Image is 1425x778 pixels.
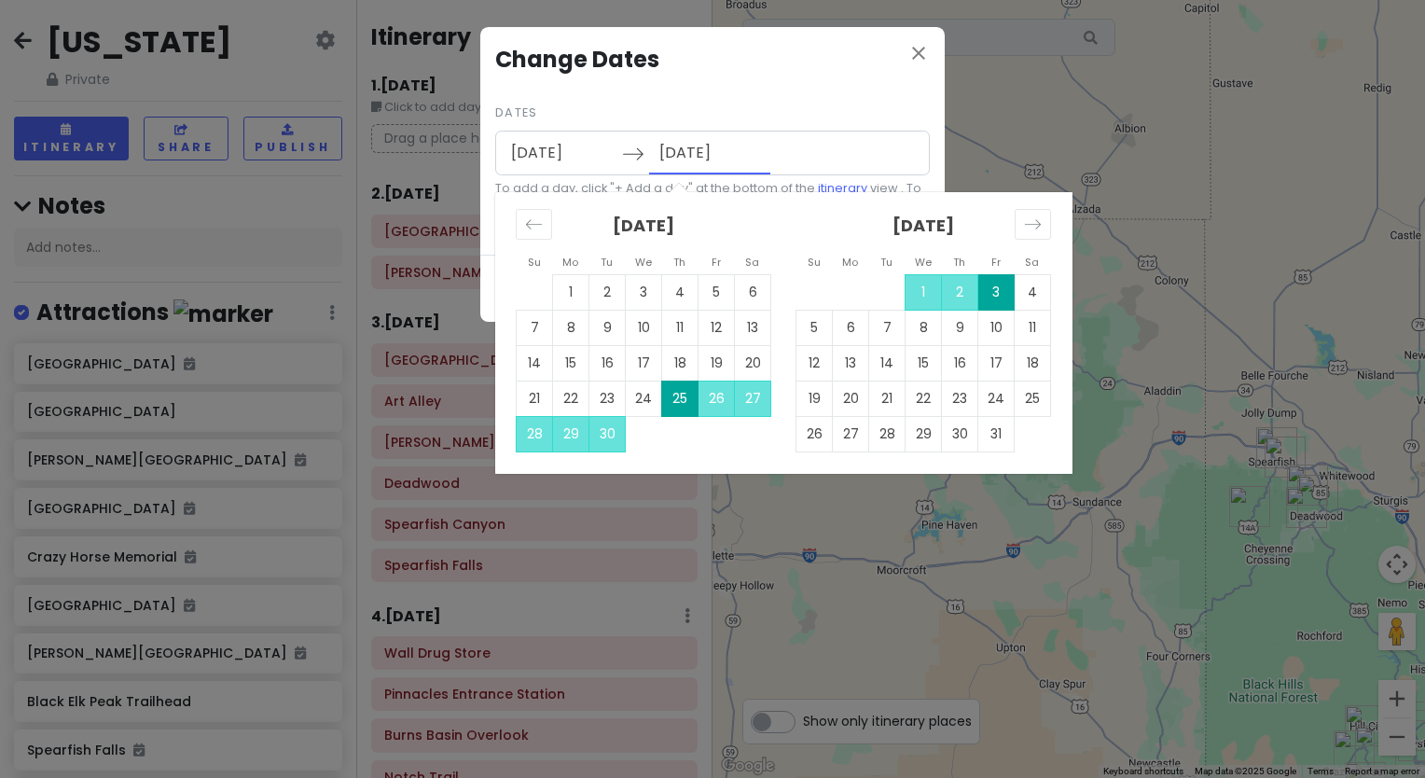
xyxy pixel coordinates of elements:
td: Choose Saturday, September 13, 2025 as your check-out date. It’s available. [735,310,771,345]
td: Choose Monday, September 1, 2025 as your check-out date. It’s available. [553,274,589,310]
td: Choose Thursday, October 9, 2025 as your check-out date. It’s available. [942,310,978,345]
td: Choose Sunday, September 14, 2025 as your check-out date. It’s available. [517,345,553,381]
td: Choose Friday, October 24, 2025 as your check-out date. It’s available. [978,381,1015,416]
label: Dates [495,104,537,122]
small: Su [808,255,821,270]
td: Choose Tuesday, October 7, 2025 as your check-out date. It’s available. [869,310,906,345]
button: Close [907,42,930,68]
td: Choose Saturday, September 20, 2025 as your check-out date. It’s available. [735,345,771,381]
small: Sa [745,255,759,270]
td: Choose Tuesday, October 14, 2025 as your check-out date. It’s available. [869,345,906,381]
td: Choose Friday, October 31, 2025 as your check-out date. It’s available. [978,416,1015,452]
td: Choose Tuesday, September 2, 2025 as your check-out date. It’s available. [589,274,626,310]
td: Selected. Sunday, September 28, 2025 [517,416,553,452]
td: Choose Thursday, October 16, 2025 as your check-out date. It’s available. [942,345,978,381]
td: Choose Wednesday, October 22, 2025 as your check-out date. It’s available. [906,381,942,416]
td: Choose Friday, October 10, 2025 as your check-out date. It’s available. [978,310,1015,345]
td: Choose Sunday, September 21, 2025 as your check-out date. It’s available. [517,381,553,416]
td: Choose Sunday, September 7, 2025 as your check-out date. It’s available. [517,310,553,345]
td: Choose Sunday, October 19, 2025 as your check-out date. It’s available. [796,381,833,416]
td: Choose Monday, October 6, 2025 as your check-out date. It’s available. [833,310,869,345]
small: Tu [601,255,613,270]
input: End Date [649,132,770,174]
small: Mo [562,255,578,270]
td: Choose Friday, September 5, 2025 as your check-out date. It’s available. [699,274,735,310]
td: Choose Wednesday, October 15, 2025 as your check-out date. It’s available. [906,345,942,381]
i: close [907,42,930,64]
td: Choose Saturday, October 25, 2025 as your check-out date. It’s available. [1015,381,1051,416]
td: Choose Monday, September 22, 2025 as your check-out date. It’s available. [553,381,589,416]
small: Mo [842,255,858,270]
small: Sa [1025,255,1039,270]
td: Selected as end date. Friday, October 3, 2025 [978,274,1015,310]
td: Choose Monday, October 13, 2025 as your check-out date. It’s available. [833,345,869,381]
small: Th [673,255,685,270]
td: Choose Wednesday, September 3, 2025 as your check-out date. It’s available. [626,274,662,310]
small: Th [953,255,965,270]
td: Choose Thursday, September 11, 2025 as your check-out date. It’s available. [662,310,699,345]
td: Choose Monday, October 20, 2025 as your check-out date. It’s available. [833,381,869,416]
td: Selected as start date. Thursday, September 25, 2025 [662,381,699,416]
strong: [DATE] [892,214,954,237]
td: Choose Thursday, September 18, 2025 as your check-out date. It’s available. [662,345,699,381]
small: Fr [712,255,721,270]
td: Choose Friday, September 12, 2025 as your check-out date. It’s available. [699,310,735,345]
td: Choose Tuesday, September 23, 2025 as your check-out date. It’s available. [589,381,626,416]
td: Choose Tuesday, September 9, 2025 as your check-out date. It’s available. [589,310,626,345]
input: Start Date [501,132,622,174]
td: Choose Wednesday, September 17, 2025 as your check-out date. It’s available. [626,345,662,381]
td: Choose Wednesday, September 10, 2025 as your check-out date. It’s available. [626,310,662,345]
td: Choose Monday, September 8, 2025 as your check-out date. It’s available. [553,310,589,345]
td: Selected. Friday, September 26, 2025 [699,381,735,416]
td: Choose Saturday, October 4, 2025 as your check-out date. It’s available. [1015,274,1051,310]
td: Choose Monday, October 27, 2025 as your check-out date. It’s available. [833,416,869,452]
div: Move backward to switch to the previous month. [516,209,552,240]
td: Choose Friday, September 19, 2025 as your check-out date. It’s available. [699,345,735,381]
td: Selected. Wednesday, October 1, 2025 [906,274,942,310]
td: Choose Thursday, October 30, 2025 as your check-out date. It’s available. [942,416,978,452]
h4: Change Dates [495,42,930,77]
small: Fr [991,255,1001,270]
td: Choose Saturday, October 18, 2025 as your check-out date. It’s available. [1015,345,1051,381]
td: Choose Tuesday, October 28, 2025 as your check-out date. It’s available. [869,416,906,452]
td: Choose Sunday, October 26, 2025 as your check-out date. It’s available. [796,416,833,452]
td: Choose Friday, October 17, 2025 as your check-out date. It’s available. [978,345,1015,381]
small: We [635,255,652,270]
td: Choose Thursday, September 4, 2025 as your check-out date. It’s available. [662,274,699,310]
div: Move forward to switch to the next month. [1015,209,1051,240]
td: Selected. Monday, September 29, 2025 [553,416,589,452]
td: Selected. Thursday, October 2, 2025 [942,274,978,310]
td: Choose Wednesday, October 8, 2025 as your check-out date. It’s available. [906,310,942,345]
td: Choose Sunday, October 5, 2025 as your check-out date. It’s available. [796,310,833,345]
td: Selected. Tuesday, September 30, 2025 [589,416,626,452]
td: Choose Sunday, October 12, 2025 as your check-out date. It’s available. [796,345,833,381]
small: Tu [880,255,892,270]
td: Choose Wednesday, October 29, 2025 as your check-out date. It’s available. [906,416,942,452]
td: Choose Thursday, October 23, 2025 as your check-out date. It’s available. [942,381,978,416]
td: Choose Saturday, September 6, 2025 as your check-out date. It’s available. [735,274,771,310]
a: itinerary [818,180,867,196]
strong: [DATE] [613,214,674,237]
td: Choose Saturday, October 11, 2025 as your check-out date. It’s available. [1015,310,1051,345]
td: Choose Wednesday, September 24, 2025 as your check-out date. It’s available. [626,381,662,416]
td: Choose Tuesday, September 16, 2025 as your check-out date. It’s available. [589,345,626,381]
td: Choose Tuesday, October 21, 2025 as your check-out date. It’s available. [869,381,906,416]
small: We [915,255,932,270]
td: Choose Monday, September 15, 2025 as your check-out date. It’s available. [553,345,589,381]
small: To add a day, click "+ Add a day" at the bottom of the view . To delete, click the menu button ne... [495,179,930,217]
td: Selected. Saturday, September 27, 2025 [735,381,771,416]
div: Calendar [495,192,1072,474]
small: Su [528,255,541,270]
